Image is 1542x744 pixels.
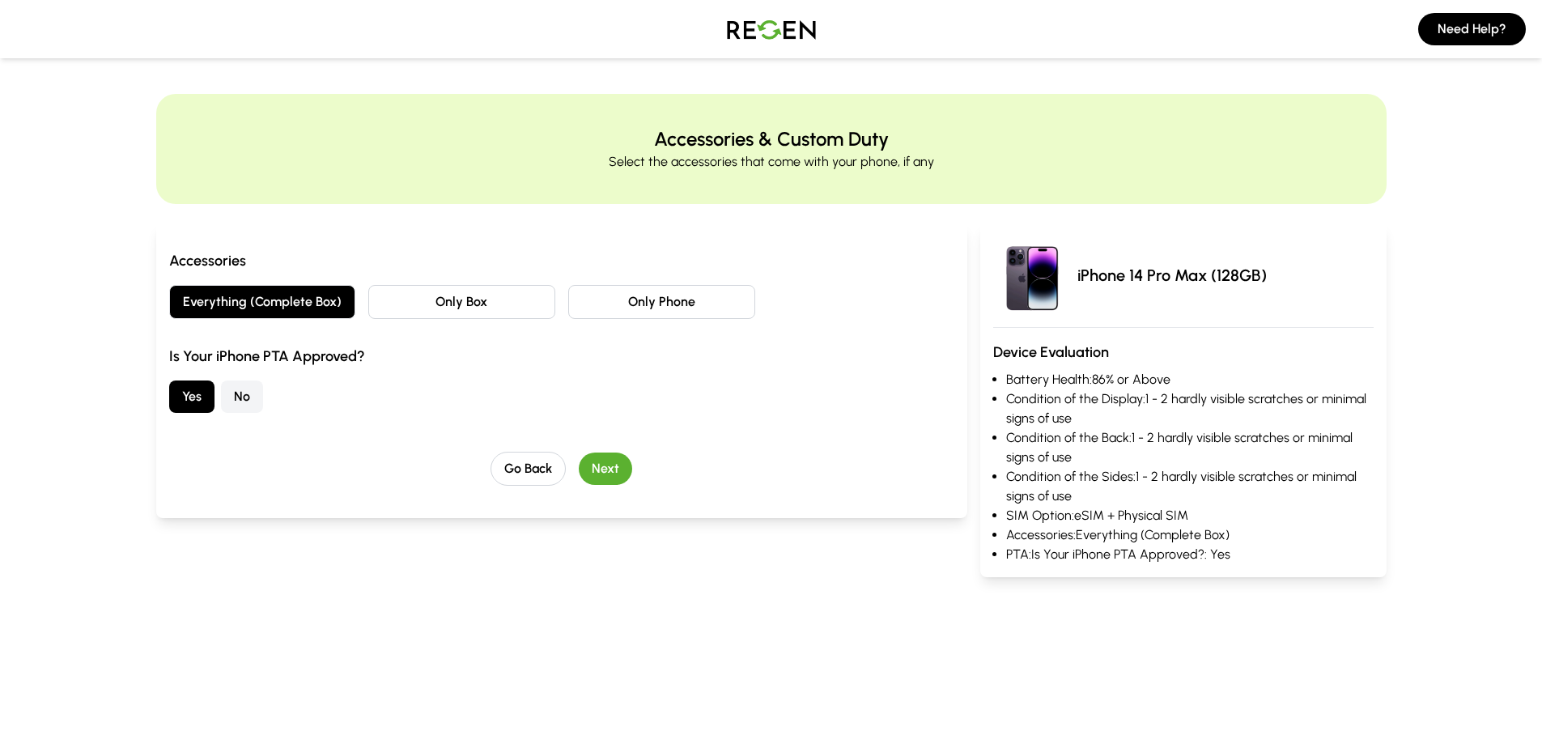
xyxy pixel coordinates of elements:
li: Accessories: Everything (Complete Box) [1006,525,1373,545]
img: iPhone 14 Pro Max [993,236,1071,314]
button: Need Help? [1418,13,1526,45]
h3: Is Your iPhone PTA Approved? [169,345,955,368]
button: Yes [169,381,215,413]
button: Everything (Complete Box) [169,285,356,319]
li: SIM Option: eSIM + Physical SIM [1006,506,1373,525]
button: Only Phone [568,285,755,319]
li: PTA: Is Your iPhone PTA Approved?: Yes [1006,545,1373,564]
li: Condition of the Display: 1 - 2 hardly visible scratches or minimal signs of use [1006,389,1373,428]
button: Go Back [491,452,566,486]
button: Next [579,453,632,485]
button: No [221,381,263,413]
p: Select the accessories that come with your phone, if any [609,152,934,172]
p: iPhone 14 Pro Max (128GB) [1077,264,1267,287]
li: Condition of the Sides: 1 - 2 hardly visible scratches or minimal signs of use [1006,467,1373,506]
li: Battery Health: 86% or Above [1006,370,1373,389]
h3: Device Evaluation [993,341,1373,363]
button: Only Box [368,285,555,319]
h2: Accessories & Custom Duty [654,126,889,152]
img: Logo [715,6,828,52]
li: Condition of the Back: 1 - 2 hardly visible scratches or minimal signs of use [1006,428,1373,467]
h3: Accessories [169,249,955,272]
